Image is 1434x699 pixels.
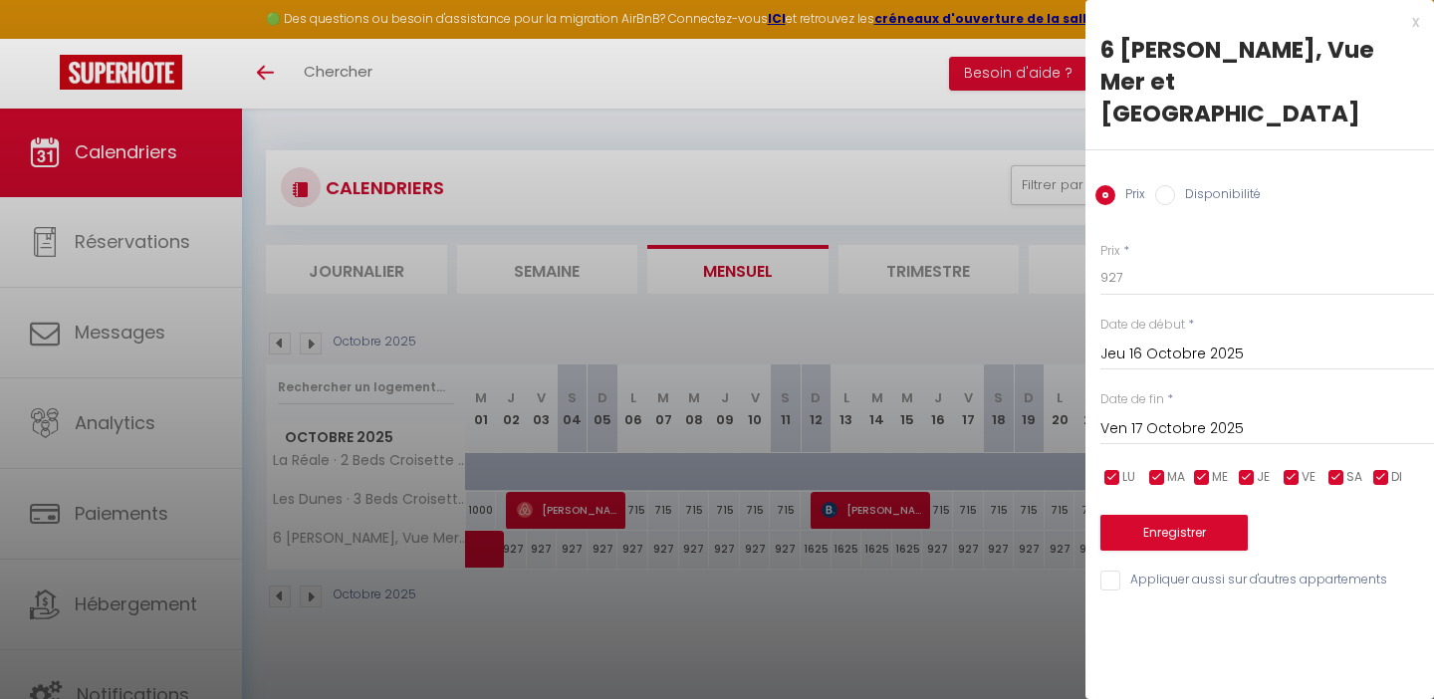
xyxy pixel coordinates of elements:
[1085,10,1419,34] div: x
[1257,468,1270,487] span: JE
[1115,185,1145,207] label: Prix
[1212,468,1228,487] span: ME
[1391,468,1402,487] span: DI
[1302,468,1315,487] span: VE
[1100,242,1120,261] label: Prix
[16,8,76,68] button: Ouvrir le widget de chat LiveChat
[1346,468,1362,487] span: SA
[1167,468,1185,487] span: MA
[1175,185,1261,207] label: Disponibilité
[1100,515,1248,551] button: Enregistrer
[1100,316,1185,335] label: Date de début
[1122,468,1135,487] span: LU
[1100,34,1419,129] div: 6 [PERSON_NAME], Vue Mer et [GEOGRAPHIC_DATA]
[1100,390,1164,409] label: Date de fin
